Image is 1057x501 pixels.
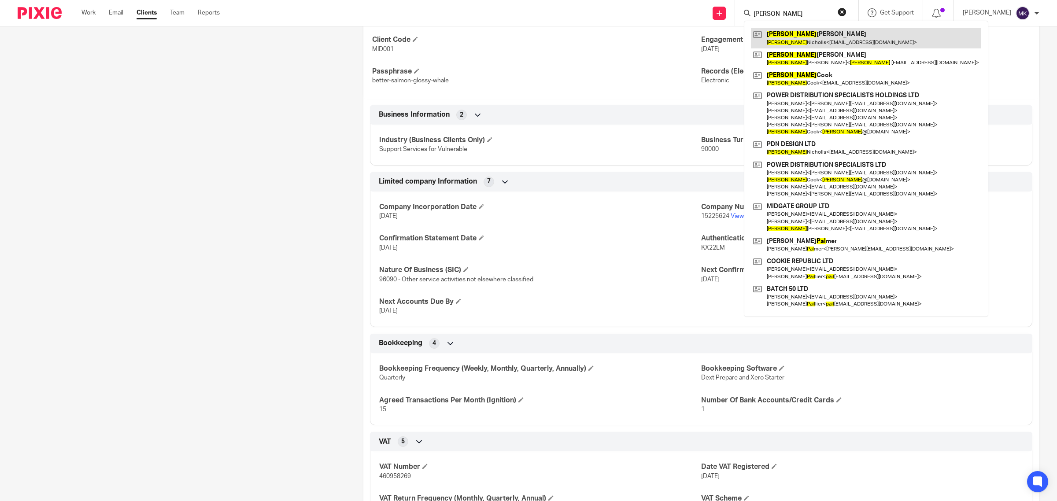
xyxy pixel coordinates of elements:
[1016,6,1030,20] img: svg%3E
[379,110,450,119] span: Business Information
[81,8,96,17] a: Work
[487,177,491,186] span: 7
[701,136,1023,145] h4: Business Turnover (£)
[701,265,1023,275] h4: Next Confirmation Statement Due By
[701,375,784,381] span: Dext Prepare and Xero Starter
[963,8,1011,17] p: [PERSON_NAME]
[379,297,701,306] h4: Next Accounts Due By
[379,177,477,186] span: Limited company Information
[701,67,1030,76] h4: Records (Electronic Or Paper)
[401,437,405,446] span: 5
[701,364,1023,373] h4: Bookkeeping Software
[18,7,62,19] img: Pixie
[109,8,123,17] a: Email
[701,245,725,251] span: KX22LM
[379,234,701,243] h4: Confirmation Statement Date
[701,234,1023,243] h4: Authentication Code
[379,396,701,405] h4: Agreed Transactions Per Month (Ignition)
[379,265,701,275] h4: Nature Of Business (SIC)
[379,406,386,413] span: 15
[379,136,701,145] h4: Industry (Business Clients Only)
[379,213,398,219] span: [DATE]
[379,437,391,446] span: VAT
[880,10,914,16] span: Get Support
[379,364,701,373] h4: Bookkeeping Frequency (Weekly, Monthly, Quarterly, Annually)
[432,339,436,348] span: 4
[701,77,729,84] span: Electronic
[372,35,701,44] h4: Client Code
[701,46,720,52] span: [DATE]
[379,339,422,348] span: Bookkeeping
[701,396,1023,405] h4: Number Of Bank Accounts/Credit Cards
[372,67,701,76] h4: Passphrase
[379,276,533,283] span: 96090 - Other service activities not elsewhere classified
[372,46,394,52] span: MID001
[701,35,1030,44] h4: Engagement Date
[460,111,463,119] span: 2
[379,308,398,314] span: [DATE]
[379,462,701,472] h4: VAT Number
[701,462,1023,472] h4: Date VAT Registered
[379,146,467,152] span: Support Services for Vulnerable
[379,245,398,251] span: [DATE]
[701,203,1023,212] h4: Company Number
[379,375,405,381] span: Quarterly
[137,8,157,17] a: Clients
[372,77,449,84] span: better-salmon-glossy-whale
[701,406,705,413] span: 1
[701,276,720,283] span: [DATE]
[838,7,846,16] button: Clear
[701,213,729,219] span: 15225624
[701,473,720,479] span: [DATE]
[753,11,832,18] input: Search
[701,146,719,152] span: 90000
[379,473,411,479] span: 460958269
[198,8,220,17] a: Reports
[379,203,701,212] h4: Company Incorporation Date
[731,213,760,219] a: View more
[170,8,185,17] a: Team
